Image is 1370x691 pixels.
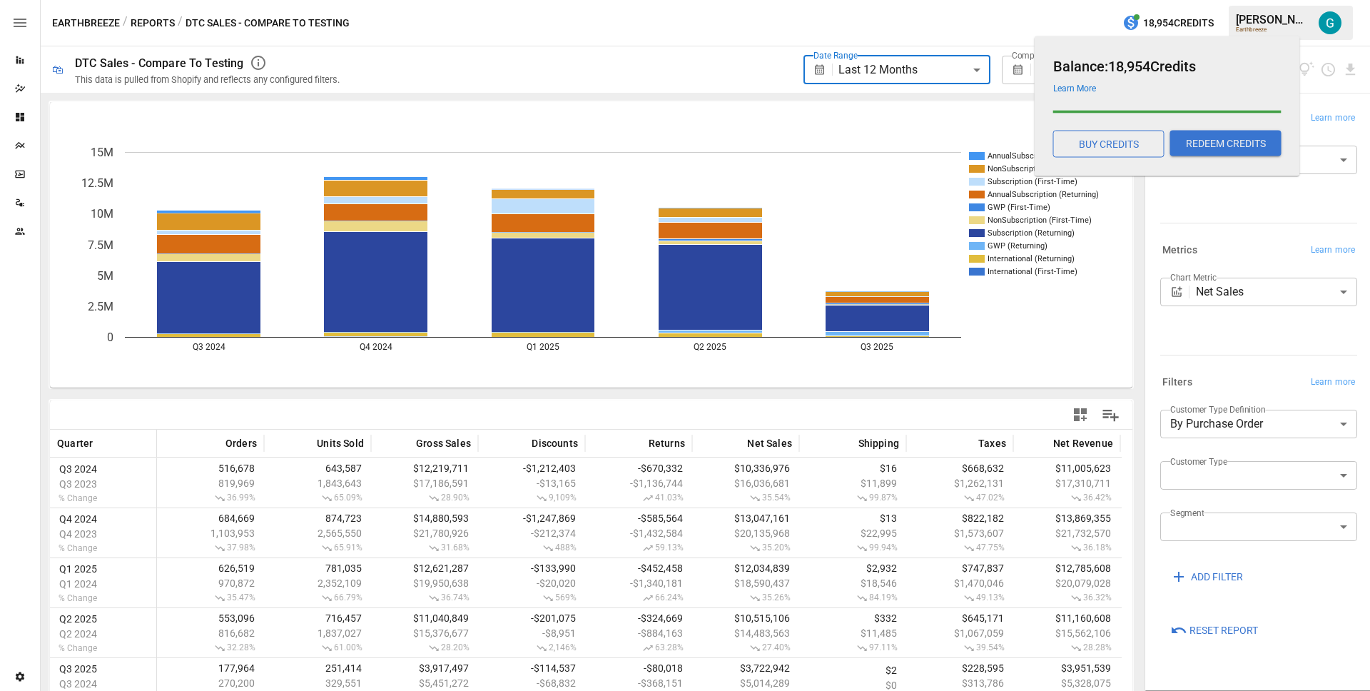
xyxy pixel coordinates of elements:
[592,493,685,504] span: 41.03%
[1053,55,1282,78] h6: Balance: 18,954 Credits
[699,493,792,504] span: 35.54%
[592,612,685,624] span: -$324,669
[1053,84,1096,94] a: Learn More
[806,577,899,589] span: $18,546
[1020,642,1113,654] span: 28.28%
[57,493,99,503] span: % Change
[913,662,1006,674] span: $228,595
[988,151,1102,161] text: AnnualSubscription (First-Time)
[1020,463,1113,474] span: $11,005,623
[164,577,257,589] span: 970,872
[1160,410,1357,438] div: By Purchase Order
[1095,399,1127,431] button: Manage Columns
[1020,563,1113,574] span: $12,785,608
[1236,13,1310,26] div: [PERSON_NAME]
[1311,375,1355,390] span: Learn more
[988,164,1089,173] text: NonSubscription (Returning)
[97,269,113,283] text: 5M
[57,578,99,590] span: Q1 2024
[806,680,899,691] span: $0
[378,478,471,489] span: $17,186,591
[1012,49,1056,61] label: Compare to
[806,543,899,554] span: 99.94%
[57,678,99,690] span: Q3 2024
[131,14,175,32] button: Reports
[57,478,99,490] span: Q3 2023
[913,513,1006,524] span: $822,182
[913,577,1006,589] span: $1,470,046
[1170,455,1227,468] label: Customer Type
[164,493,257,504] span: 36.99%
[913,677,1006,689] span: $313,786
[164,543,257,554] span: 37.98%
[164,563,257,574] span: 626,519
[988,228,1075,238] text: Subscription (Returning)
[485,528,578,539] span: -$212,374
[699,612,792,624] span: $10,515,106
[57,463,99,475] span: Q3 2024
[378,677,471,689] span: $5,451,272
[1320,61,1336,78] button: Schedule report
[164,463,257,474] span: 516,678
[225,436,257,450] span: Orders
[806,592,899,604] span: 84.19%
[747,436,792,450] span: Net Sales
[378,577,471,589] span: $19,950,638
[699,543,792,554] span: 35.20%
[164,662,257,674] span: 177,964
[271,612,364,624] span: 716,457
[913,493,1006,504] span: 47.02%
[193,342,225,352] text: Q3 2024
[1319,11,1341,34] img: Gavin Acres
[699,563,792,574] span: $12,034,839
[913,528,1006,539] span: $1,573,607
[271,577,364,589] span: 2,352,109
[57,628,99,640] span: Q2 2024
[271,662,364,674] span: 251,414
[1170,271,1217,283] label: Chart Metric
[806,478,899,489] span: $11,899
[271,513,364,524] span: 874,723
[1053,131,1164,158] button: BUY CREDITS
[1020,478,1113,489] span: $17,310,711
[485,463,578,474] span: -$1,212,403
[592,463,685,474] span: -$670,332
[271,493,364,504] span: 65.09%
[1020,677,1113,689] span: $5,328,075
[378,528,471,539] span: $21,780,926
[416,436,471,450] span: Gross Sales
[806,627,899,639] span: $11,485
[485,677,578,689] span: -$68,832
[378,612,471,624] span: $11,040,849
[317,436,364,450] span: Units Sold
[57,528,99,540] span: Q4 2023
[88,238,113,252] text: 7.5M
[1020,577,1113,589] span: $20,079,028
[806,642,899,654] span: 97.11%
[1143,14,1214,32] span: 18,954 Credits
[164,612,257,624] span: 553,096
[271,563,364,574] span: 781,035
[592,528,685,539] span: -$1,432,584
[50,131,1122,388] svg: A chart.
[699,463,792,474] span: $10,336,976
[57,543,99,553] span: % Change
[861,342,893,352] text: Q3 2025
[57,593,99,603] span: % Change
[699,577,792,589] span: $18,590,437
[164,478,257,489] span: 819,969
[485,543,578,554] span: 488%
[271,543,364,554] span: 65.91%
[1236,26,1310,33] div: Earthbreeze
[592,478,685,489] span: -$1,136,744
[57,563,99,575] span: Q1 2025
[988,203,1050,212] text: GWP (First-Time)
[913,563,1006,574] span: $747,837
[485,612,578,624] span: -$201,075
[81,176,113,190] text: 12.5M
[485,493,578,504] span: 9,109%
[57,663,99,675] span: Q3 2025
[178,14,183,32] div: /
